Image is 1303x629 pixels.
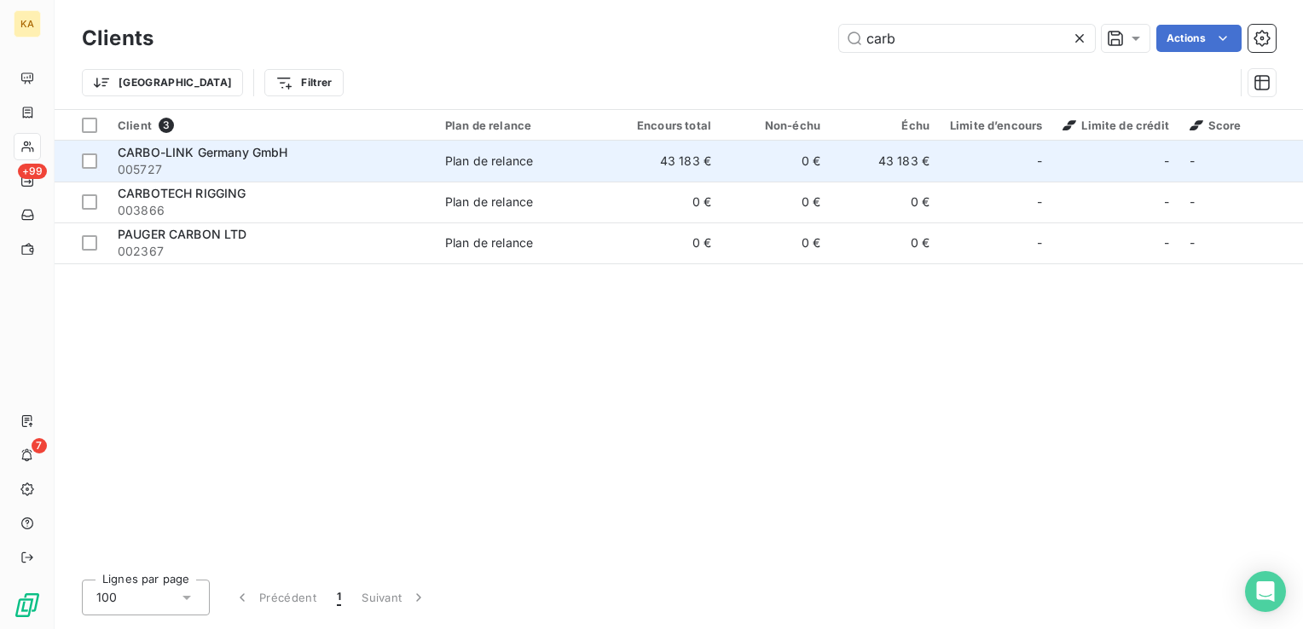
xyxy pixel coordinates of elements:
button: Précédent [223,580,327,615]
button: Actions [1156,25,1242,52]
span: 1 [337,589,341,606]
span: Limite de crédit [1063,118,1168,132]
span: Score [1190,118,1242,132]
div: KA [14,10,41,38]
span: - [1037,153,1042,170]
button: Filtrer [264,69,343,96]
span: 005727 [118,161,425,178]
div: Encours total [623,118,711,132]
span: - [1190,153,1195,168]
td: 0 € [612,182,721,222]
div: Échu [841,118,929,132]
div: Plan de relance [445,193,533,211]
span: CARBOTECH RIGGING [118,186,246,200]
span: - [1037,193,1042,211]
span: 3 [159,118,174,133]
span: PAUGER CARBON LTD [118,227,247,241]
span: 100 [96,589,117,606]
span: +99 [18,164,47,179]
td: 0 € [831,222,940,263]
button: 1 [327,580,351,615]
td: 43 183 € [612,141,721,182]
span: 002367 [118,243,425,260]
img: Logo LeanPay [14,591,41,619]
div: Limite d’encours [950,118,1042,132]
h3: Clients [82,23,153,54]
td: 0 € [721,222,831,263]
td: 0 € [831,182,940,222]
div: Non-échu [732,118,820,132]
span: Client [118,118,152,132]
span: - [1037,234,1042,251]
span: 7 [32,438,47,453]
button: Suivant [351,580,437,615]
td: 43 183 € [831,141,940,182]
div: Plan de relance [445,234,533,251]
span: 003866 [118,202,425,219]
span: - [1190,194,1195,209]
div: Plan de relance [445,118,602,132]
input: Rechercher [839,25,1095,52]
button: [GEOGRAPHIC_DATA] [82,69,243,96]
td: 0 € [721,141,831,182]
span: - [1190,235,1195,250]
td: 0 € [612,222,721,263]
td: 0 € [721,182,831,222]
a: +99 [14,167,40,194]
div: Plan de relance [445,153,533,170]
span: - [1164,153,1169,170]
span: CARBO-LINK Germany GmbH [118,145,287,159]
span: - [1164,234,1169,251]
span: - [1164,193,1169,211]
div: Open Intercom Messenger [1245,571,1286,612]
